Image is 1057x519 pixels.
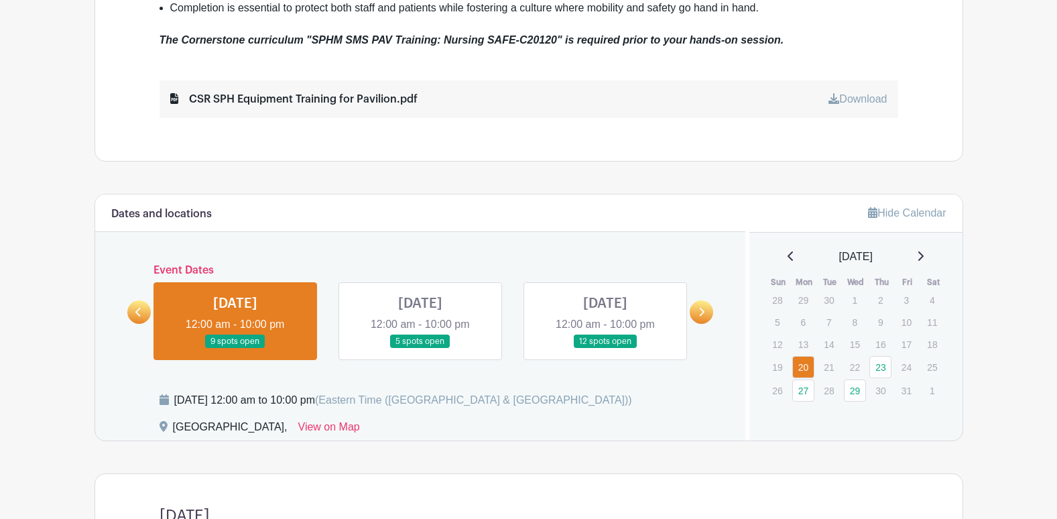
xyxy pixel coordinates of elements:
[869,334,891,355] p: 16
[817,276,843,289] th: Tue
[828,93,887,105] a: Download
[160,34,784,46] em: The Cornerstone curriculum "SPHM SMS PAV Training: Nursing SAFE-C20120" is required prior to your...
[844,312,866,333] p: 8
[921,334,943,355] p: 18
[895,380,918,401] p: 31
[766,380,788,401] p: 26
[766,357,788,378] p: 19
[920,276,946,289] th: Sat
[818,357,840,378] p: 21
[298,419,360,441] a: View on Map
[818,334,840,355] p: 14
[895,357,918,378] p: 24
[765,276,792,289] th: Sun
[766,312,788,333] p: 5
[921,312,943,333] p: 11
[818,312,840,333] p: 7
[921,290,943,310] p: 4
[895,334,918,355] p: 17
[844,380,866,402] a: 29
[818,290,840,310] p: 30
[921,380,943,401] p: 1
[844,357,866,378] p: 22
[818,380,840,401] p: 28
[895,290,918,310] p: 3
[895,312,918,333] p: 10
[869,312,891,333] p: 9
[766,290,788,310] p: 28
[174,392,632,408] div: [DATE] 12:00 am to 10:00 pm
[868,207,946,219] a: Hide Calendar
[869,356,891,378] a: 23
[792,312,814,333] p: 6
[843,276,869,289] th: Wed
[869,290,891,310] p: 2
[792,356,814,378] a: 20
[792,334,814,355] p: 13
[111,208,212,221] h6: Dates and locations
[895,276,921,289] th: Fri
[766,334,788,355] p: 12
[792,380,814,402] a: 27
[170,91,418,107] div: CSR SPH Equipment Training for Pavilion.pdf
[792,276,818,289] th: Mon
[869,380,891,401] p: 30
[315,394,632,406] span: (Eastern Time ([GEOGRAPHIC_DATA] & [GEOGRAPHIC_DATA]))
[844,290,866,310] p: 1
[844,334,866,355] p: 15
[173,419,288,441] div: [GEOGRAPHIC_DATA],
[839,249,873,265] span: [DATE]
[921,357,943,378] p: 25
[792,290,814,310] p: 29
[151,264,690,277] h6: Event Dates
[869,276,895,289] th: Thu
